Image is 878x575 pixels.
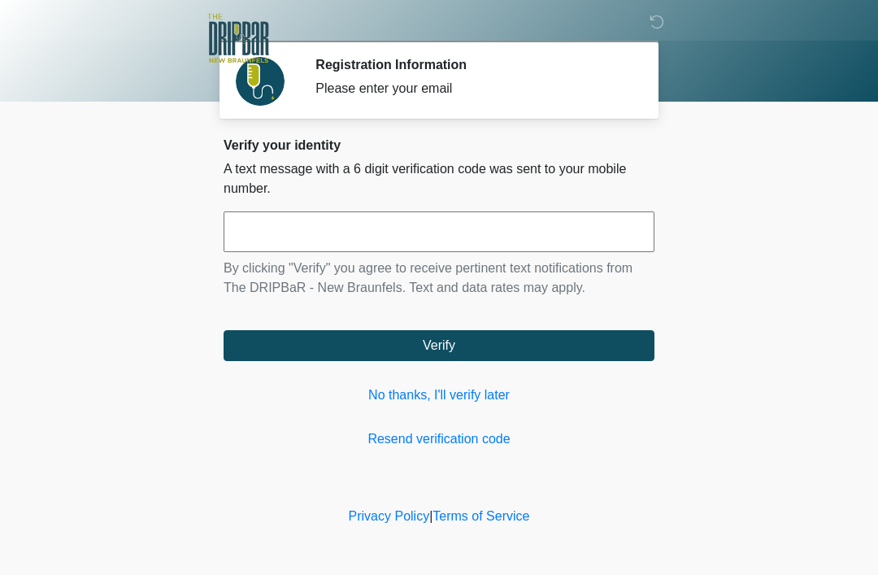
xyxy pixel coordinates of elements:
[315,79,630,98] div: Please enter your email
[207,12,269,65] img: The DRIPBaR - New Braunfels Logo
[224,159,654,198] p: A text message with a 6 digit verification code was sent to your mobile number.
[224,330,654,361] button: Verify
[224,429,654,449] a: Resend verification code
[432,509,529,523] a: Terms of Service
[429,509,432,523] a: |
[224,137,654,153] h2: Verify your identity
[224,259,654,298] p: By clicking "Verify" you agree to receive pertinent text notifications from The DRIPBaR - New Bra...
[236,57,285,106] img: Agent Avatar
[349,509,430,523] a: Privacy Policy
[224,386,654,405] a: No thanks, I'll verify later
